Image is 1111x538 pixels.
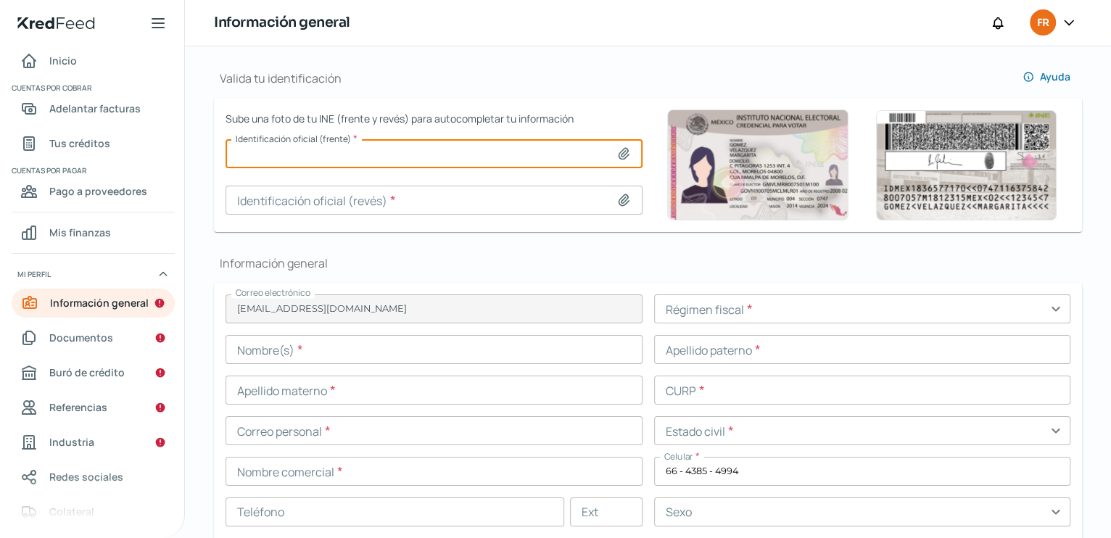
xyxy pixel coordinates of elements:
[49,363,125,381] span: Buró de crédito
[12,289,175,318] a: Información general
[12,393,175,422] a: Referencias
[12,129,175,158] a: Tus créditos
[49,182,147,200] span: Pago a proveedores
[49,398,107,416] span: Referencias
[226,109,643,128] span: Sube una foto de tu INE (frente y revés) para autocompletar tu información
[12,497,175,526] a: Colateral
[49,99,141,117] span: Adelantar facturas
[12,358,175,387] a: Buró de crédito
[12,218,175,247] a: Mis finanzas
[12,463,175,492] a: Redes sociales
[49,51,77,70] span: Inicio
[667,109,848,220] img: Ejemplo de identificación oficial (frente)
[49,433,94,451] span: Industria
[12,428,175,457] a: Industria
[1037,15,1049,32] span: FR
[49,134,110,152] span: Tus créditos
[1011,62,1082,91] button: Ayuda
[50,294,149,312] span: Información general
[12,94,175,123] a: Adelantar facturas
[236,133,351,145] span: Identificación oficial (frente)
[1040,72,1070,82] span: Ayuda
[236,286,310,299] span: Correo electrónico
[214,70,342,86] h1: Valida tu identificación
[12,81,173,94] span: Cuentas por cobrar
[49,468,123,486] span: Redes sociales
[12,164,173,177] span: Cuentas por pagar
[875,110,1057,220] img: Ejemplo de identificación oficial (revés)
[12,46,175,75] a: Inicio
[214,12,350,33] h1: Información general
[214,255,1082,271] h1: Información general
[49,502,94,521] span: Colateral
[17,268,51,281] span: Mi perfil
[664,450,693,463] span: Celular
[12,177,175,206] a: Pago a proveedores
[49,328,113,347] span: Documentos
[49,223,111,241] span: Mis finanzas
[12,323,175,352] a: Documentos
